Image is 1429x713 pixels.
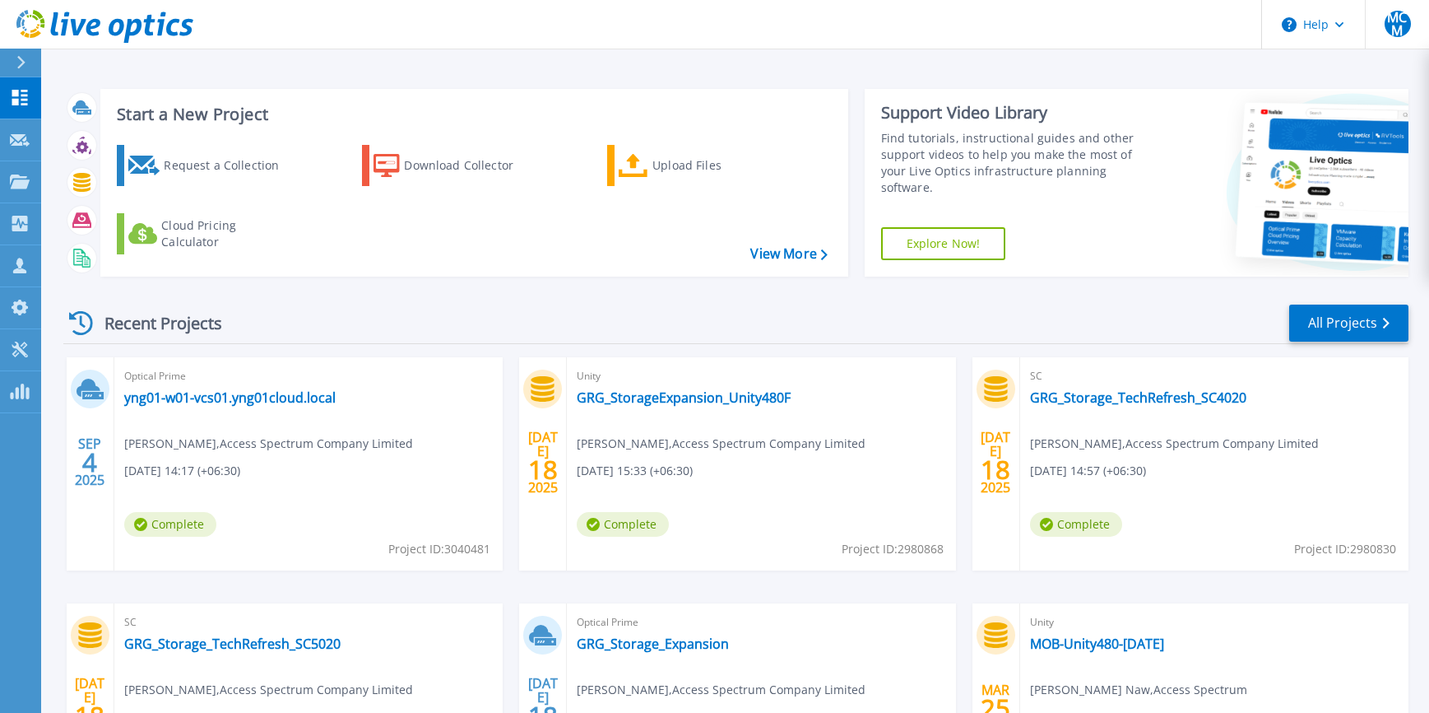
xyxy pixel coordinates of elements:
[1030,435,1319,453] span: [PERSON_NAME] , Access Spectrum Company Limited
[124,512,216,537] span: Complete
[1294,540,1396,558] span: Project ID: 2980830
[117,145,300,186] a: Request a Collection
[362,145,545,186] a: Download Collector
[652,149,784,182] div: Upload Files
[577,435,865,453] span: [PERSON_NAME] , Access Spectrum Company Limited
[577,389,791,406] a: GRG_StorageExpansion_Unity480F
[1030,367,1399,385] span: SC
[117,213,300,254] a: Cloud Pricing Calculator
[750,246,827,262] a: View More
[607,145,791,186] a: Upload Files
[577,462,693,480] span: [DATE] 15:33 (+06:30)
[1030,512,1122,537] span: Complete
[528,463,558,477] span: 18
[1030,462,1146,480] span: [DATE] 14:57 (+06:30)
[1030,681,1247,699] span: [PERSON_NAME] Naw , Access Spectrum
[1289,305,1408,342] a: All Projects
[388,540,490,558] span: Project ID: 3040481
[981,463,1010,477] span: 18
[577,367,945,385] span: Unity
[124,367,493,385] span: Optical Prime
[74,432,105,492] div: SEP 2025
[527,432,559,492] div: [DATE] 2025
[404,149,536,182] div: Download Collector
[1385,11,1411,37] span: MCM
[124,462,240,480] span: [DATE] 14:17 (+06:30)
[577,613,945,631] span: Optical Prime
[980,432,1011,492] div: [DATE] 2025
[842,540,944,558] span: Project ID: 2980868
[82,455,97,469] span: 4
[881,227,1006,260] a: Explore Now!
[881,102,1157,123] div: Support Video Library
[117,105,827,123] h3: Start a New Project
[124,681,413,699] span: [PERSON_NAME] , Access Spectrum Company Limited
[124,435,413,453] span: [PERSON_NAME] , Access Spectrum Company Limited
[1030,389,1246,406] a: GRG_Storage_TechRefresh_SC4020
[577,636,729,652] a: GRG_Storage_Expansion
[881,130,1157,196] div: Find tutorials, instructional guides and other support videos to help you make the most of your L...
[124,613,493,631] span: SC
[124,389,336,406] a: yng01-w01-vcs01.yng01cloud.local
[1030,613,1399,631] span: Unity
[577,681,865,699] span: [PERSON_NAME] , Access Spectrum Company Limited
[164,149,295,182] div: Request a Collection
[124,636,341,652] a: GRG_Storage_TechRefresh_SC5020
[577,512,669,537] span: Complete
[161,217,293,250] div: Cloud Pricing Calculator
[63,303,244,343] div: Recent Projects
[1030,636,1164,652] a: MOB-Unity480-[DATE]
